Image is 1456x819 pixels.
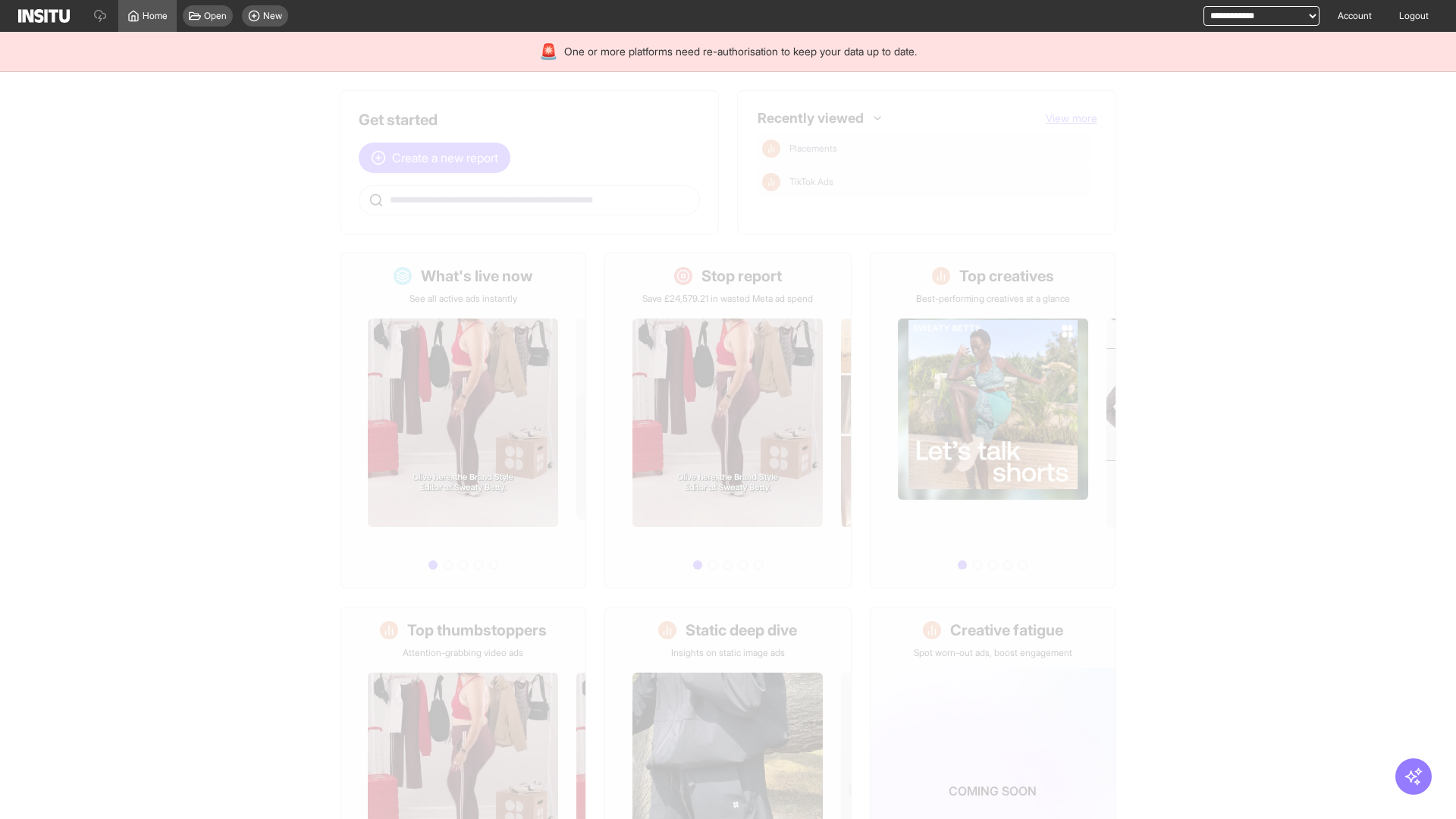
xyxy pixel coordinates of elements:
span: New [263,10,282,22]
div: 🚨 [539,41,558,62]
span: One or more platforms need re-authorisation to keep your data up to date. [564,44,917,59]
span: Home [143,10,168,22]
span: Open [204,10,227,22]
img: Logo [18,9,70,23]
